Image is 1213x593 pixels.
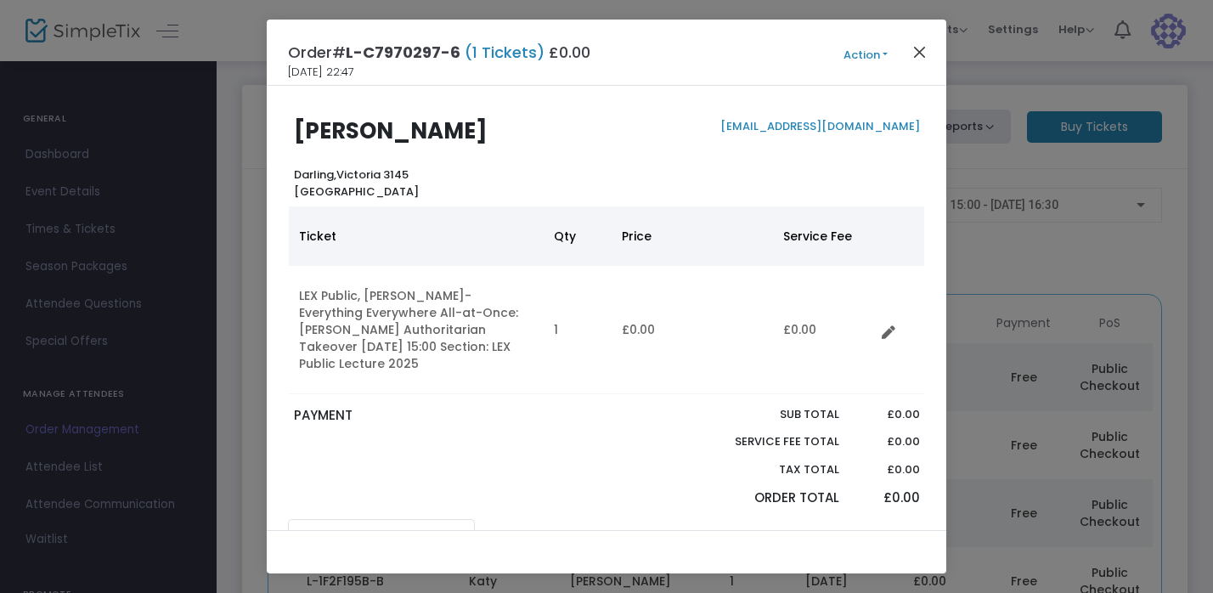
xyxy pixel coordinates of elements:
[855,406,919,423] p: £0.00
[294,116,488,146] b: [PERSON_NAME]
[612,206,773,266] th: Price
[855,433,919,450] p: £0.00
[773,266,875,394] td: £0.00
[288,41,590,64] h4: Order# £0.00
[294,167,419,200] b: Victoria 3145 [GEOGRAPHIC_DATA]
[460,42,549,63] span: (1 Tickets)
[288,64,354,81] span: [DATE] 22:47
[855,489,919,508] p: £0.00
[815,46,917,65] button: Action
[695,406,839,423] p: Sub total
[346,42,460,63] span: L-C7970297-6
[544,266,612,394] td: 1
[294,406,599,426] p: PAYMENT
[695,489,839,508] p: Order Total
[479,519,666,555] a: Transaction Details
[294,167,336,183] span: Darling,
[289,206,544,266] th: Ticket
[289,266,544,394] td: LEX Public, [PERSON_NAME]-Everything Everywhere All-at-Once: [PERSON_NAME] Authoritarian Takeover...
[717,118,920,134] a: [EMAIL_ADDRESS][DOMAIN_NAME]
[773,206,875,266] th: Service Fee
[695,461,839,478] p: Tax Total
[544,206,612,266] th: Qty
[612,266,773,394] td: £0.00
[288,519,475,555] a: Order Notes
[695,433,839,450] p: Service Fee Total
[855,461,919,478] p: £0.00
[909,41,931,63] button: Close
[670,519,857,555] a: Admission Details
[289,206,924,394] div: Data table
